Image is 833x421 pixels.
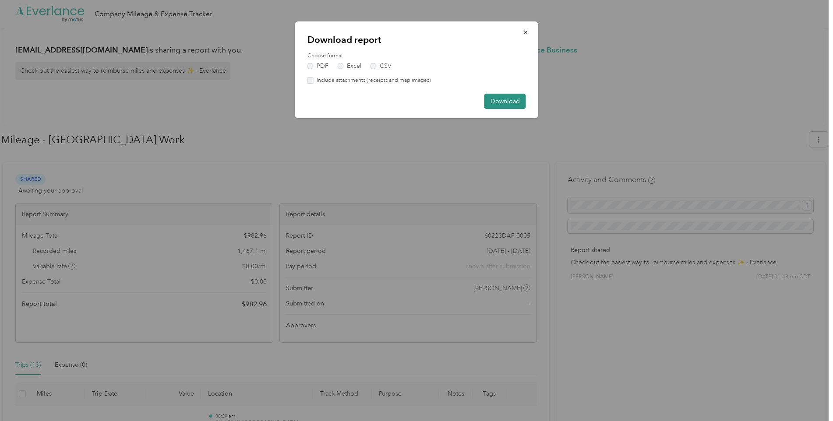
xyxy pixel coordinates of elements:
[484,94,526,109] button: Download
[314,77,431,84] label: Include attachments (receipts and map images)
[307,63,328,69] label: PDF
[371,63,392,69] label: CSV
[307,52,526,60] label: Choose format
[338,63,361,69] label: Excel
[307,34,526,46] p: Download report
